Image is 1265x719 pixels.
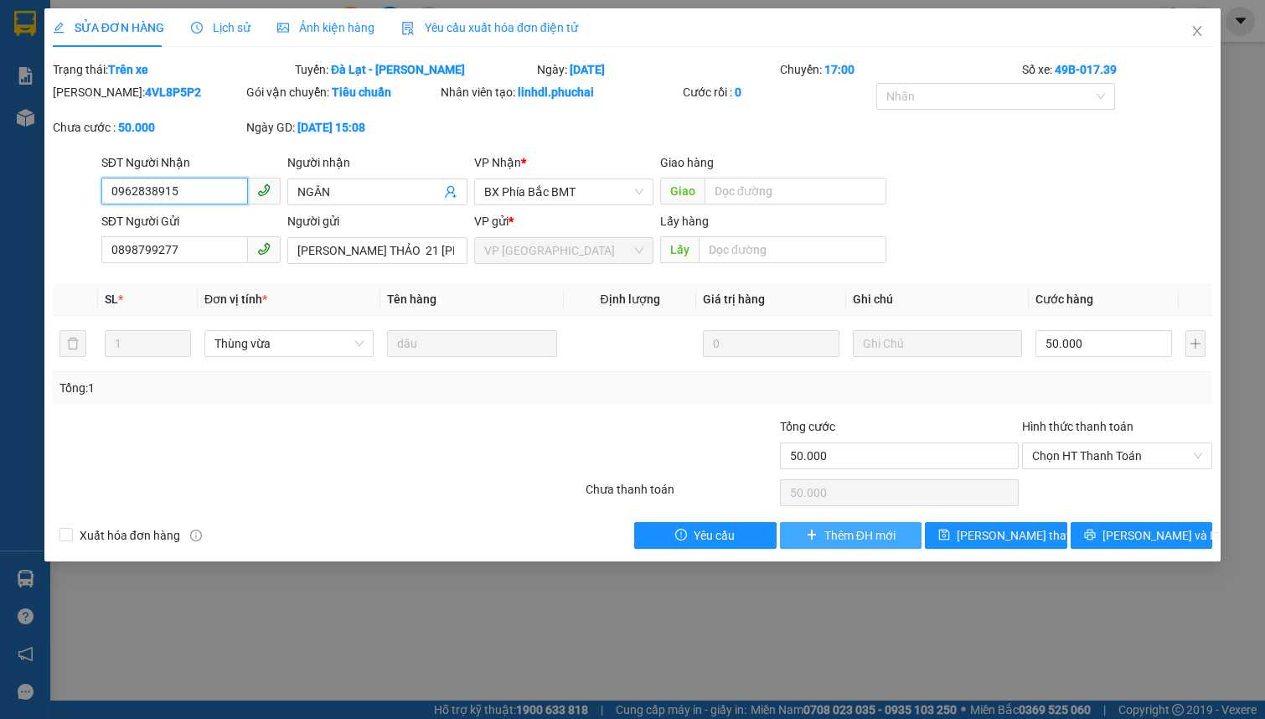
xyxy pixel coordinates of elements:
span: SỬA ĐƠN HÀNG [53,21,164,34]
span: VP Đà Lạt [484,238,643,263]
b: 17:00 [824,63,855,76]
span: phone [257,242,271,256]
b: Trên xe [108,63,148,76]
div: Số xe: [1020,60,1214,79]
div: Tuyến: [293,60,535,79]
b: 49B-017.39 [1055,63,1117,76]
span: Lấy [660,236,699,263]
span: Giao [660,178,705,204]
b: [DATE] 15:08 [297,121,365,134]
span: picture [277,22,289,34]
span: [PERSON_NAME] và In [1102,526,1220,545]
b: Đà Lạt - [PERSON_NAME] [331,63,465,76]
b: linhdl.phuchai [518,85,594,99]
span: Giao hàng [660,156,714,169]
span: BX Phía Bắc BMT [484,179,643,204]
button: plus [1185,330,1206,357]
b: 50.000 [118,121,155,134]
div: Cước rồi : [683,83,873,101]
span: Chọn HT Thanh Toán [1032,443,1202,468]
span: Ảnh kiện hàng [277,21,374,34]
button: Close [1174,8,1221,55]
button: save[PERSON_NAME] thay đổi [925,522,1067,549]
span: VP Nhận [474,156,521,169]
span: Tổng cước [780,420,835,433]
span: printer [1084,529,1096,542]
input: Ghi Chú [853,330,1022,357]
span: Đơn vị tính [204,292,267,306]
span: Định lượng [600,292,659,306]
span: Yêu cầu xuất hóa đơn điện tử [401,21,578,34]
div: Trạng thái: [51,60,293,79]
input: Dọc đường [705,178,886,204]
div: Người nhận [287,153,467,172]
th: Ghi chú [846,283,1029,316]
div: [PERSON_NAME]: [53,83,243,101]
input: Dọc đường [699,236,886,263]
div: SĐT Người Gửi [101,212,281,230]
span: exclamation-circle [675,529,687,542]
span: Lịch sử [191,21,250,34]
span: clock-circle [191,22,203,34]
span: info-circle [190,530,202,541]
span: save [938,529,950,542]
span: Giá trị hàng [703,292,765,306]
span: Thêm ĐH mới [824,526,896,545]
span: Yêu cầu [694,526,735,545]
span: edit [53,22,65,34]
span: plus [806,529,818,542]
div: Gói vận chuyển: [246,83,436,101]
span: phone [257,184,271,197]
span: close [1190,24,1204,38]
span: Tên hàng [387,292,436,306]
label: Hình thức thanh toán [1022,420,1133,433]
div: Nhân viên tạo: [441,83,679,101]
b: Tiêu chuẩn [332,85,391,99]
input: 0 [703,330,839,357]
span: [PERSON_NAME] thay đổi [957,526,1091,545]
div: Chưa thanh toán [584,480,777,510]
span: Cước hàng [1035,292,1093,306]
button: exclamation-circleYêu cầu [634,522,777,549]
span: SL [105,292,118,306]
button: delete [59,330,86,357]
b: [DATE] [570,63,605,76]
div: Người gửi [287,212,467,230]
div: SĐT Người Nhận [101,153,281,172]
input: VD: Bàn, Ghế [387,330,556,357]
span: Xuất hóa đơn hàng [73,526,187,545]
button: plusThêm ĐH mới [780,522,922,549]
div: Chuyến: [778,60,1020,79]
div: Chưa cước : [53,118,243,137]
div: VP gửi [474,212,653,230]
span: Lấy hàng [660,215,709,228]
div: Ngày GD: [246,118,436,137]
span: Thùng vừa [214,331,364,356]
div: Ngày: [535,60,777,79]
img: icon [401,22,415,35]
b: 4VL8P5P2 [145,85,201,99]
div: Tổng: 1 [59,379,489,397]
button: printer[PERSON_NAME] và In [1071,522,1213,549]
b: 0 [735,85,741,99]
span: user-add [444,185,457,199]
